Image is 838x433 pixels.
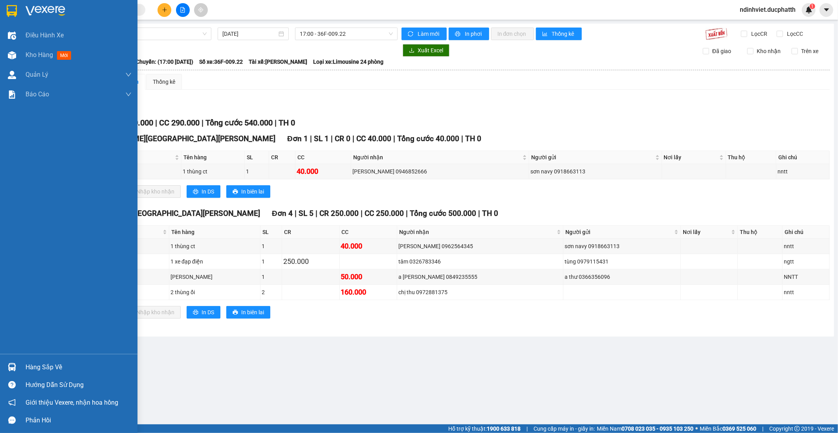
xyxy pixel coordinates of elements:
[282,226,340,239] th: CR
[754,47,784,55] span: Kho nhận
[410,209,476,218] span: Tổng cước 500.000
[811,4,814,9] span: 1
[26,51,53,59] span: Kho hàng
[171,257,259,266] div: 1 xe đạp điện
[153,77,175,86] div: Thống kê
[162,7,167,13] span: plus
[8,416,16,424] span: message
[275,118,277,127] span: |
[262,273,281,281] div: 1
[171,242,259,251] div: 1 thùng ct
[262,242,281,251] div: 1
[26,379,132,391] div: Hướng dẫn sử dụng
[823,6,830,13] span: caret-down
[552,29,576,38] span: Thống kê
[361,209,363,218] span: |
[125,72,132,78] span: down
[8,363,16,371] img: warehouse-icon
[121,306,181,319] button: downloadNhập kho nhận
[465,134,481,143] span: TH 0
[597,424,693,433] span: Miền Nam
[709,47,734,55] span: Đã giao
[726,151,777,164] th: Thu hộ
[352,134,354,143] span: |
[403,44,449,57] button: downloadXuất Excel
[176,3,190,17] button: file-add
[32,134,275,143] span: Bến xe phía Bắc [PERSON_NAME][GEOGRAPHIC_DATA][PERSON_NAME]
[26,361,132,373] div: Hàng sắp về
[397,134,459,143] span: Tổng cước 40.000
[491,28,534,40] button: In đơn chọn
[315,209,317,218] span: |
[26,30,64,40] span: Điều hành xe
[398,273,562,281] div: a [PERSON_NAME] 0849235555
[536,28,582,40] button: bar-chartThống kê
[182,151,245,164] th: Tên hàng
[246,167,268,176] div: 1
[202,118,204,127] span: |
[341,271,396,282] div: 50.000
[295,151,351,164] th: CC
[820,3,833,17] button: caret-down
[299,209,314,218] span: SL 5
[393,134,395,143] span: |
[171,288,259,297] div: 2 thùng ổi
[198,7,204,13] span: aim
[794,426,800,431] span: copyright
[136,57,193,66] span: Chuyến: (17:00 [DATE])
[23,6,80,32] strong: CÔNG TY TNHH VẬN TẢI QUỐC TẾ ĐỨC PHÁT
[331,134,333,143] span: |
[352,167,528,176] div: [PERSON_NAME] 0946852666
[733,5,802,15] span: ndinhviet.ducphatth
[194,3,208,17] button: aim
[8,31,16,40] img: warehouse-icon
[810,4,815,9] sup: 1
[356,134,391,143] span: CC 40.000
[418,46,443,55] span: Xuất Excel
[418,29,440,38] span: Làm mới
[233,189,238,195] span: printer
[341,241,396,252] div: 40.000
[8,90,16,99] img: solution-icon
[341,287,396,298] div: 160.000
[83,47,129,55] span: PT1309250423
[542,31,549,37] span: bar-chart
[398,242,562,251] div: [PERSON_NAME] 0962564345
[222,29,277,38] input: 13/09/2025
[57,51,71,60] span: mới
[171,273,259,281] div: [PERSON_NAME]
[226,185,270,198] button: printerIn biên lai
[31,33,71,50] strong: PHIẾU GỬI HÀNG
[295,209,297,218] span: |
[482,209,498,218] span: TH 0
[534,424,595,433] span: Cung cấp máy in - giấy in:
[526,424,528,433] span: |
[187,306,220,319] button: printerIn DS
[748,29,769,38] span: Lọc CR
[269,151,295,164] th: CR
[530,167,660,176] div: sơn navy 0918663113
[531,153,654,162] span: Người gửi
[241,308,264,317] span: In biên lai
[565,228,673,236] span: Người gửi
[340,226,398,239] th: CC
[399,228,555,236] span: Người nhận
[183,167,243,176] div: 1 thùng ct
[365,209,404,218] span: CC 250.000
[622,426,693,432] strong: 0708 023 035 - 0935 103 250
[738,226,783,239] th: Thu hộ
[205,118,273,127] span: Tổng cước 540.000
[26,89,49,99] span: Báo cáo
[565,257,679,266] div: tùng 0979115431
[783,226,830,239] th: Ghi chú
[262,288,281,297] div: 2
[478,209,480,218] span: |
[279,118,295,127] span: TH 0
[310,134,312,143] span: |
[4,24,19,57] img: logo
[26,70,48,79] span: Quản Lý
[313,57,383,66] span: Loại xe: Limousine 24 phòng
[300,28,392,40] span: 17:00 - 36F-009.22
[202,187,214,196] span: In DS
[8,381,16,389] span: question-circle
